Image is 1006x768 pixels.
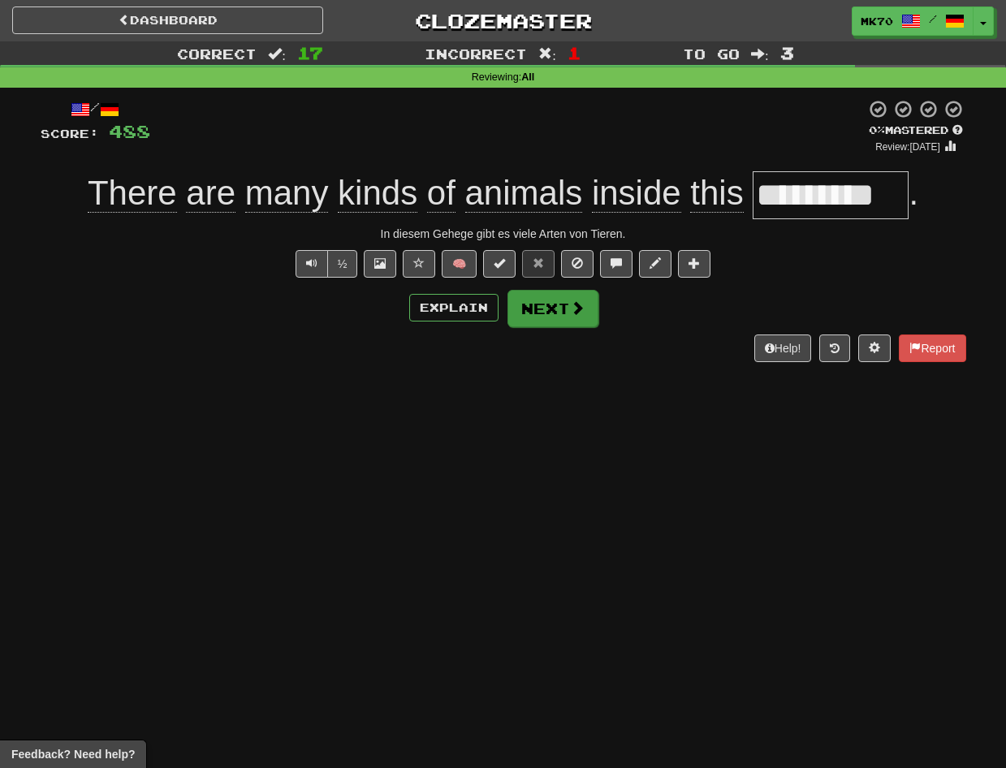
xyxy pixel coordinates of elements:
[177,45,257,62] span: Correct
[296,250,328,278] button: Play sentence audio (ctl+space)
[875,141,940,153] small: Review: [DATE]
[88,174,177,213] span: There
[11,746,135,762] span: Open feedback widget
[751,47,769,61] span: :
[754,334,812,362] button: Help!
[41,226,966,242] div: In diesem Gehege gibt es viele Arten von Tieren.
[327,250,358,278] button: ½
[861,14,893,28] span: MK70
[568,43,581,63] span: 1
[538,47,556,61] span: :
[561,250,594,278] button: Ignore sentence (alt+i)
[483,250,516,278] button: Set this sentence to 100% Mastered (alt+m)
[348,6,658,35] a: Clozemaster
[852,6,974,36] a: MK70 /
[465,174,583,213] span: animals
[297,43,323,63] span: 17
[929,13,937,24] span: /
[12,6,323,34] a: Dashboard
[869,123,885,136] span: 0 %
[521,71,534,83] strong: All
[41,99,150,119] div: /
[690,174,743,213] span: this
[186,174,235,213] span: are
[245,174,329,213] span: many
[364,250,396,278] button: Show image (alt+x)
[909,174,918,212] span: .
[522,250,555,278] button: Reset to 0% Mastered (alt+r)
[899,334,965,362] button: Report
[403,250,435,278] button: Favorite sentence (alt+f)
[292,250,358,278] div: Text-to-speech controls
[592,174,681,213] span: inside
[409,294,499,321] button: Explain
[639,250,671,278] button: Edit sentence (alt+d)
[109,121,150,141] span: 488
[425,45,527,62] span: Incorrect
[780,43,794,63] span: 3
[683,45,740,62] span: To go
[819,334,850,362] button: Round history (alt+y)
[600,250,633,278] button: Discuss sentence (alt+u)
[678,250,710,278] button: Add to collection (alt+a)
[338,174,417,213] span: kinds
[866,123,966,138] div: Mastered
[442,250,477,278] button: 🧠
[427,174,456,213] span: of
[41,127,99,140] span: Score:
[507,290,598,327] button: Next
[268,47,286,61] span: :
